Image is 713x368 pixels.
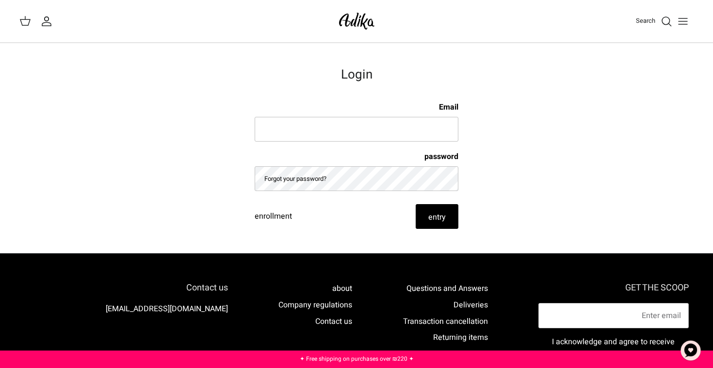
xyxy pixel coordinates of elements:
[278,299,352,311] a: Company regulations
[424,151,458,162] font: password
[406,283,488,294] a: Questions and Answers
[454,299,488,311] a: Deliveries
[41,16,56,27] a: My account
[255,210,292,223] a: enrollment
[186,281,228,294] font: Contact us
[676,336,705,365] button: צ'אט
[416,204,458,229] button: entry
[341,65,373,84] font: Login
[636,16,655,25] font: Search
[433,332,488,343] a: Returning items
[315,316,352,327] a: Contact us
[332,283,352,294] a: about
[300,354,414,363] a: ✦ Free shipping on purchases over ₪220 ✦
[264,174,326,183] a: Forgot your password?
[201,330,228,343] img: Adika IL
[255,210,292,222] font: enrollment
[636,16,672,27] a: Search
[672,11,694,32] button: Toggle menu
[428,211,446,223] font: entry
[403,316,488,327] a: Transaction cancellation
[625,281,689,294] font: GET THE SCOOP
[538,303,689,328] input: Email
[336,10,377,32] img: Adika IL
[406,348,488,360] a: Accessibility Statement
[439,101,458,113] font: Email
[106,303,228,315] a: [EMAIL_ADDRESS][DOMAIN_NAME]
